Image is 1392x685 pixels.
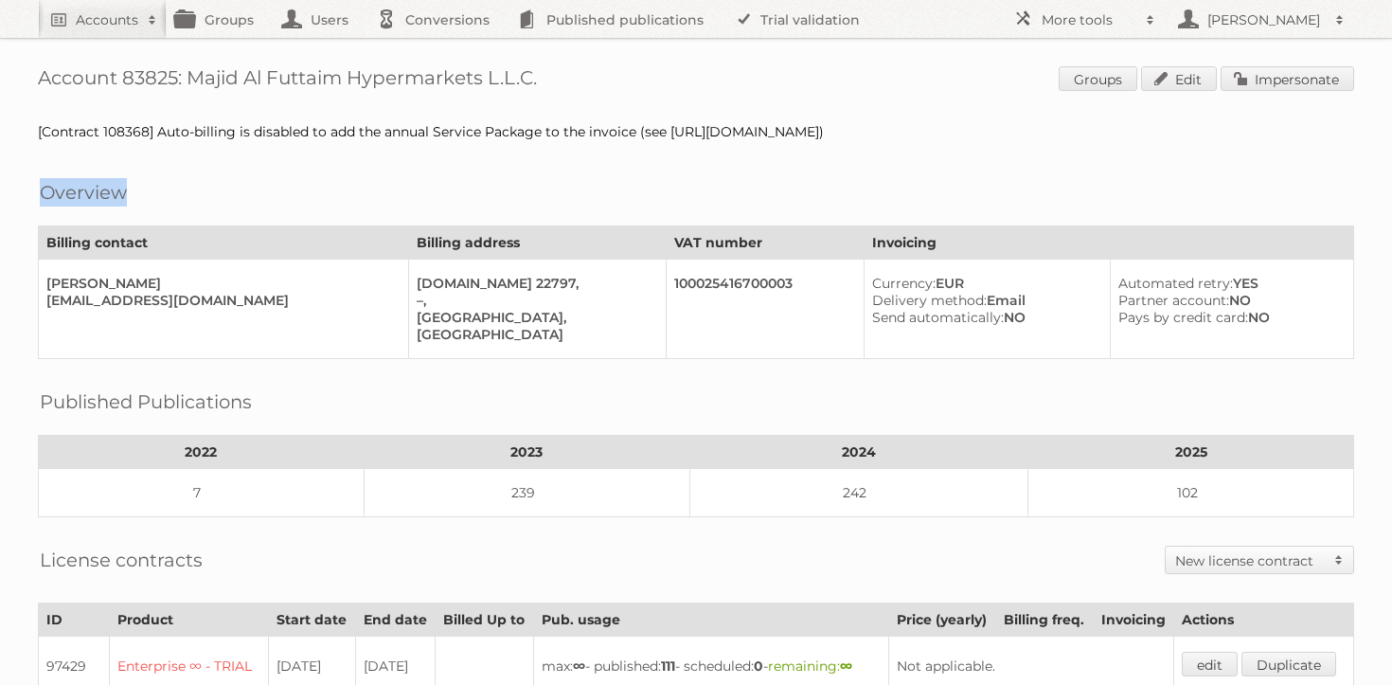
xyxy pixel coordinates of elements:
[38,66,1354,95] h1: Account 83825: Majid Al Futtaim Hypermarkets L.L.C.
[46,292,393,309] div: [EMAIL_ADDRESS][DOMAIN_NAME]
[1118,292,1229,309] span: Partner account:
[268,604,355,637] th: Start date
[1093,604,1174,637] th: Invoicing
[534,604,889,637] th: Pub. usage
[872,292,987,309] span: Delivery method:
[1118,309,1248,326] span: Pays by credit card:
[872,309,1095,326] div: NO
[40,178,127,207] h2: Overview
[39,469,365,517] td: 7
[39,436,365,469] th: 2022
[754,658,763,675] strong: 0
[1028,436,1354,469] th: 2025
[872,292,1095,309] div: Email
[76,10,138,29] h2: Accounts
[417,309,651,326] div: [GEOGRAPHIC_DATA],
[1241,652,1336,676] a: Duplicate
[1118,292,1338,309] div: NO
[872,275,936,292] span: Currency:
[889,604,996,637] th: Price (yearly)
[1175,551,1325,570] h2: New license contract
[417,326,651,343] div: [GEOGRAPHIC_DATA]
[417,292,651,309] div: –,
[1325,547,1353,573] span: Toggle
[1042,10,1136,29] h2: More tools
[1028,469,1354,517] td: 102
[1118,275,1233,292] span: Automated retry:
[864,226,1353,260] th: Invoicing
[1182,652,1238,676] a: edit
[39,604,110,637] th: ID
[355,604,436,637] th: End date
[1141,66,1217,91] a: Edit
[689,436,1027,469] th: 2024
[364,469,689,517] td: 239
[667,226,865,260] th: VAT number
[109,604,268,637] th: Product
[768,658,852,675] span: remaining:
[39,226,409,260] th: Billing contact
[1221,66,1354,91] a: Impersonate
[573,658,585,675] strong: ∞
[408,226,667,260] th: Billing address
[1166,547,1353,573] a: New license contract
[1203,10,1326,29] h2: [PERSON_NAME]
[40,546,203,574] h2: License contracts
[661,658,675,675] strong: 111
[995,604,1093,637] th: Billing freq.
[46,275,393,292] div: [PERSON_NAME]
[840,658,852,675] strong: ∞
[667,260,865,359] td: 100025416700003
[1174,604,1354,637] th: Actions
[1059,66,1137,91] a: Groups
[872,275,1095,292] div: EUR
[40,388,252,416] h2: Published Publications
[872,309,1004,326] span: Send automatically:
[38,123,1354,140] div: [Contract 108368] Auto-billing is disabled to add the annual Service Package to the invoice (see ...
[417,275,651,292] div: [DOMAIN_NAME] 22797,
[1118,275,1338,292] div: YES
[364,436,689,469] th: 2023
[1118,309,1338,326] div: NO
[689,469,1027,517] td: 242
[436,604,534,637] th: Billed Up to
